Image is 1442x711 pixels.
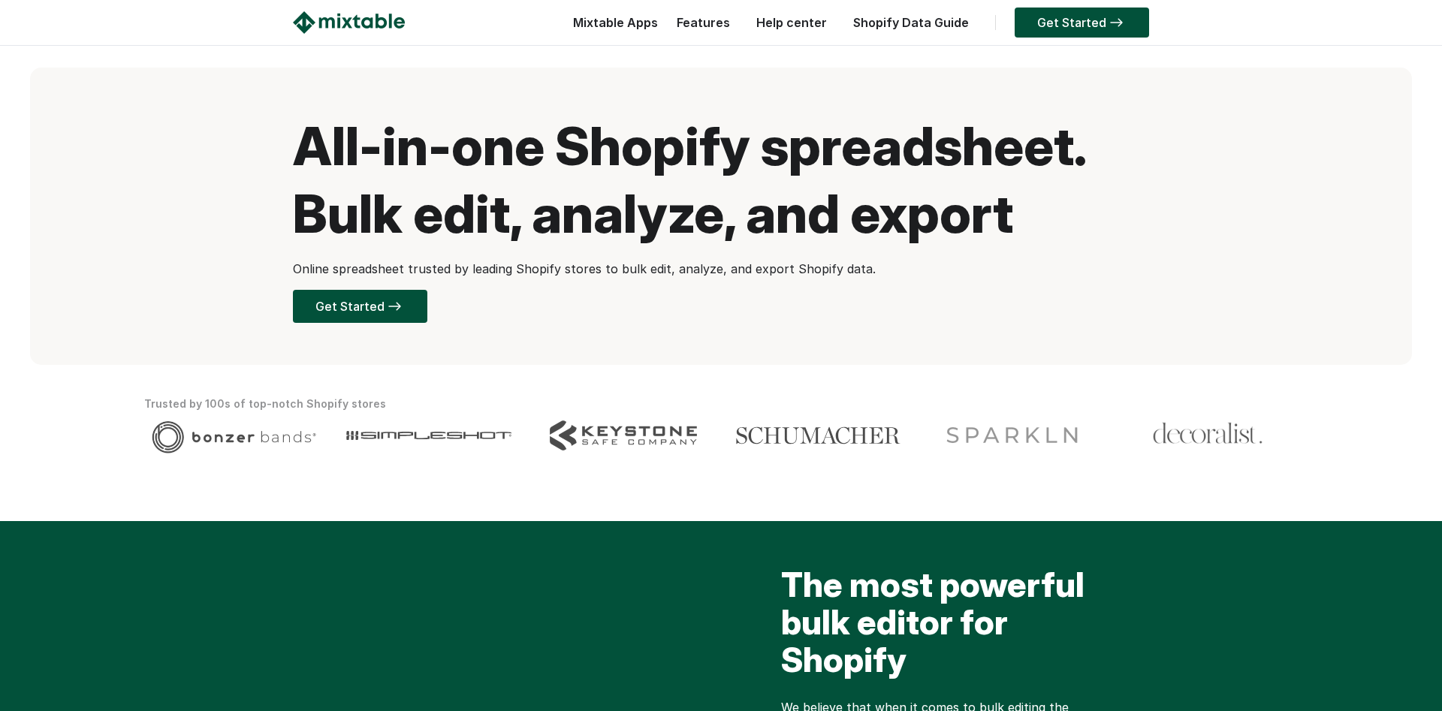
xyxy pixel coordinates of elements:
[566,11,658,41] div: Mixtable Apps
[846,15,976,30] a: Shopify Data Guide
[293,11,405,34] img: Mixtable logo
[1152,420,1263,447] img: Client logo
[940,420,1085,450] img: Client logo
[669,15,738,30] a: Features
[1015,8,1149,38] a: Get Started
[293,113,1149,248] h1: All-in-one Shopify spreadsheet. Bulk edit, analyze, and export
[550,420,697,450] img: Client logo
[1106,18,1127,27] img: arrow-right.svg
[144,395,1298,413] div: Trusted by 100s of top-notch Shopify stores
[385,302,405,311] img: arrow-right.svg
[736,420,900,450] img: Client logo
[293,260,1149,278] p: Online spreadsheet trusted by leading Shopify stores to bulk edit, analyze, and export Shopify data.
[346,420,511,450] img: Client logo
[781,566,1119,686] h2: The most powerful bulk editor for Shopify
[749,15,834,30] a: Help center
[293,290,427,323] a: Get Started
[152,420,316,453] img: Client logo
